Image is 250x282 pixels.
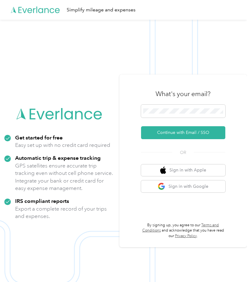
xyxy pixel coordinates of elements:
[158,183,165,190] img: google logo
[15,162,115,192] p: GPS satellites ensure accurate trip tracking even without cell phone service. Integrate your bank...
[67,6,135,14] div: Simplify mileage and expenses
[141,223,225,239] p: By signing up, you agree to our and acknowledge that you have read our .
[160,167,166,174] img: apple logo
[15,141,110,149] p: Easy set up with no credit card required
[141,180,225,192] button: google logoSign in with Google
[156,90,210,98] h3: What's your email?
[175,234,197,238] a: Privacy Policy
[15,134,63,141] strong: Get started for free
[141,126,225,139] button: Continue with Email / SSO
[15,198,69,204] strong: IRS compliant reports
[15,205,115,220] p: Export a complete record of your trips and expenses.
[141,164,225,176] button: apple logoSign in with Apple
[15,155,101,161] strong: Automatic trip & expense tracking
[172,149,194,156] span: OR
